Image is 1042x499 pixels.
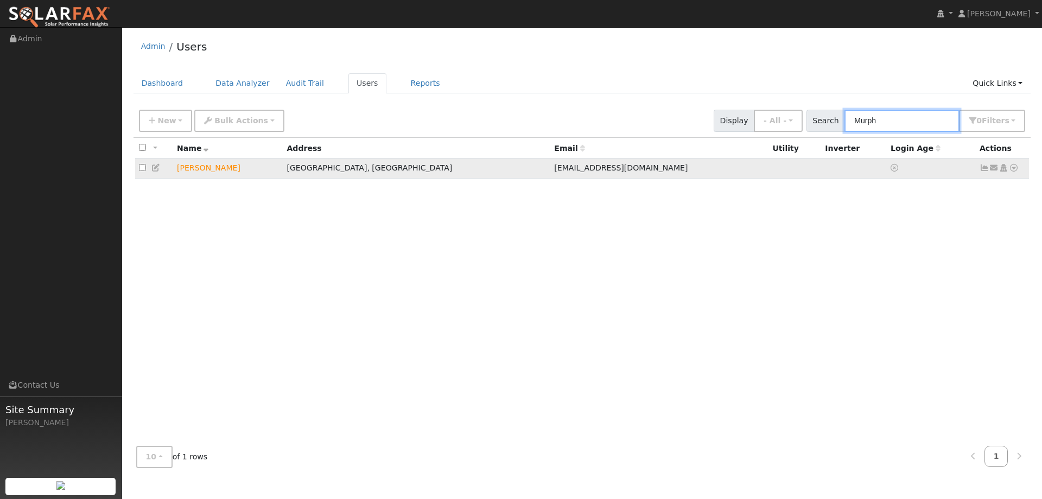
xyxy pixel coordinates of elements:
a: Dashboard [134,73,192,93]
span: of 1 rows [136,446,208,468]
span: s [1005,116,1009,125]
span: [PERSON_NAME] [967,9,1031,18]
a: Users [176,40,207,53]
button: 0Filters [959,110,1025,132]
span: Days since last login [891,144,941,153]
td: [GEOGRAPHIC_DATA], [GEOGRAPHIC_DATA] [283,159,550,179]
a: Data Analyzer [207,73,278,93]
span: Display [714,110,754,132]
a: Users [348,73,386,93]
button: - All - [754,110,803,132]
a: Admin [141,42,166,50]
a: Other actions [1009,162,1019,174]
span: Name [177,144,209,153]
img: retrieve [56,481,65,490]
td: Lead [173,159,283,179]
input: Search [844,110,960,132]
a: Quick Links [964,73,1031,93]
a: No login access [891,163,900,172]
a: Audit Trail [278,73,332,93]
span: Email [554,144,584,153]
div: Utility [772,143,817,154]
span: Search [806,110,845,132]
div: Actions [980,143,1025,154]
div: Inverter [825,143,883,154]
a: Reports [403,73,448,93]
span: [EMAIL_ADDRESS][DOMAIN_NAME] [554,163,688,172]
img: SolarFax [8,6,110,29]
a: Amurp1125@sbcglobal.net [989,162,999,174]
button: 10 [136,446,173,468]
a: Not connected [980,163,989,172]
a: 1 [984,446,1008,467]
a: Login As [999,163,1008,172]
span: 10 [146,452,157,461]
a: Edit User [151,163,161,172]
button: New [139,110,193,132]
div: [PERSON_NAME] [5,417,116,428]
div: Address [287,143,547,154]
button: Bulk Actions [194,110,284,132]
span: Site Summary [5,402,116,417]
span: New [157,116,176,125]
span: Bulk Actions [214,116,268,125]
span: Filter [982,116,1009,125]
